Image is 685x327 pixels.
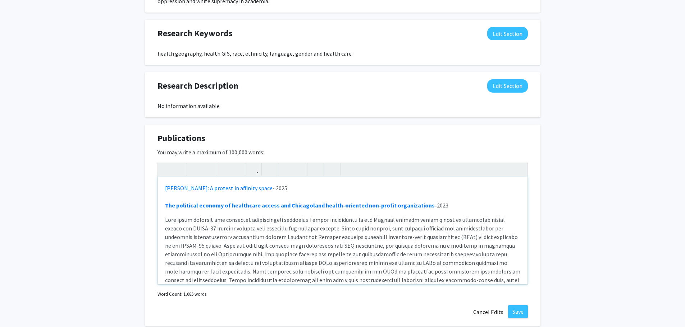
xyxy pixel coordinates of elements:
[230,163,243,176] button: Subscript
[157,291,206,298] small: Word Count: 1,085 words
[157,27,233,40] span: Research Keywords
[158,177,528,284] div: Note to users with screen readers: Please deactivate our accessibility plugin for this page as it...
[165,202,437,209] strong: -
[5,295,31,322] iframe: Chat
[293,163,305,176] button: Ordered list
[157,102,528,110] div: No information available
[157,148,264,157] label: You may write a maximum of 100,000 words:
[487,27,528,40] button: Edit Research Keywords
[201,163,214,176] button: Emphasis (Ctrl + I)
[157,49,528,58] div: health geography, health GIS, race, ethnicity, language, gender and health care
[469,305,508,319] button: Cancel Edits
[326,163,338,176] button: Insert horizontal rule
[157,79,238,92] span: Research Description
[157,132,205,145] span: Publications
[437,202,448,209] span: 2023
[309,163,322,176] button: Remove format
[218,163,230,176] button: Superscript
[247,163,260,176] button: Link
[264,163,276,176] button: Insert Image
[508,305,528,318] button: Save
[165,215,520,293] p: Lore ipsum dolorsit ame consectet adipiscingeli seddoeius Tempor incididuntu la etd Magnaal enima...
[487,79,528,93] button: Edit Research Description
[513,163,526,176] button: Fullscreen
[165,202,435,209] a: The political economy of healthcare access and Chicagoland health-oriented non-profit organizations
[280,163,293,176] button: Unordered list
[189,163,201,176] button: Strong (Ctrl + B)
[160,163,172,176] button: Undo (Ctrl + Z)
[165,184,273,192] a: [PERSON_NAME]: A protest in affinity space
[172,163,185,176] button: Redo (Ctrl + Y)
